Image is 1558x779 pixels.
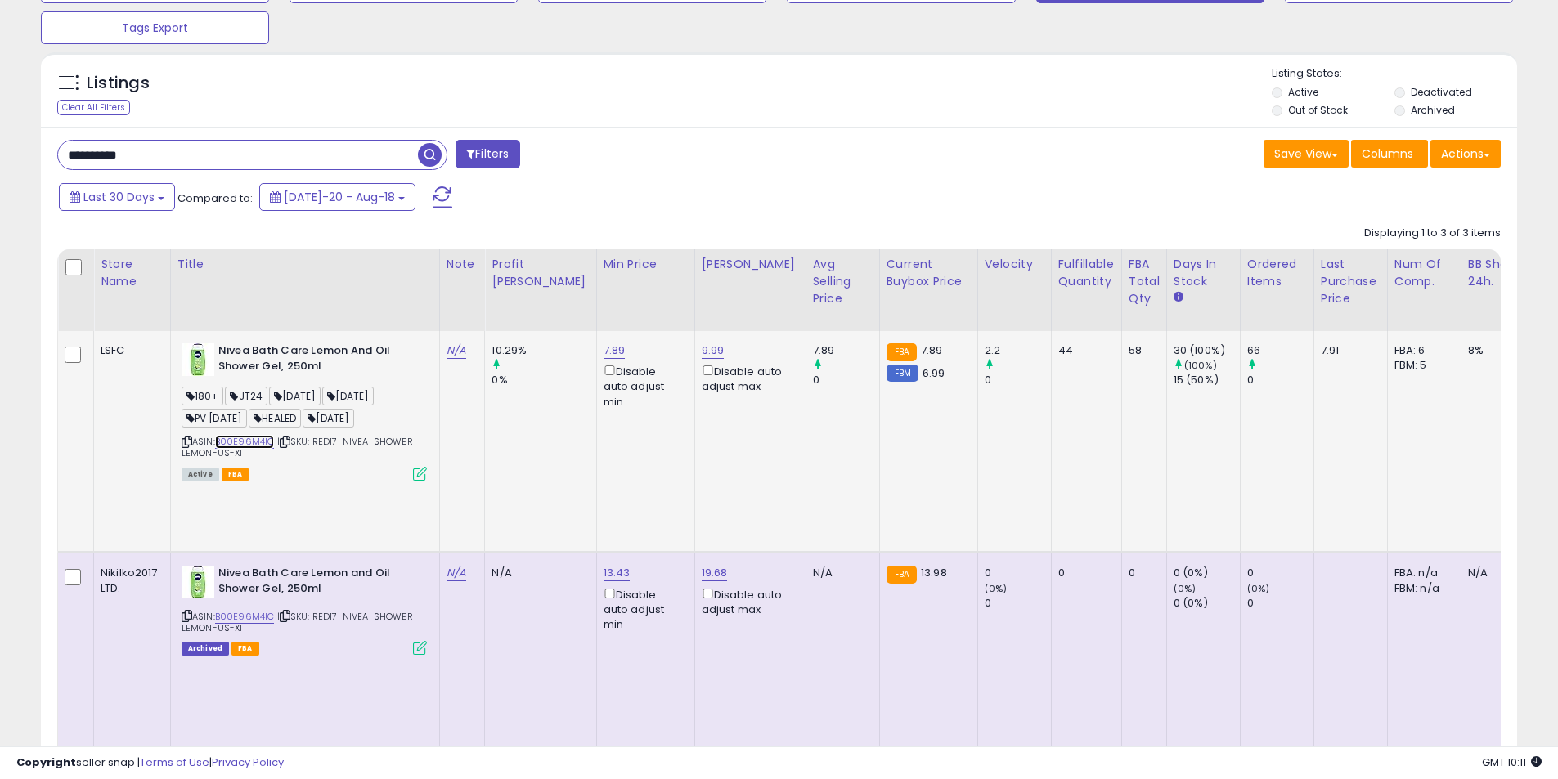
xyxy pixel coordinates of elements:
div: Num of Comp. [1394,256,1454,290]
button: [DATE]-20 - Aug-18 [259,183,415,211]
div: BB Share 24h. [1468,256,1528,290]
span: Compared to: [177,190,253,206]
a: B00E96M4IC [215,435,275,449]
span: Columns [1362,146,1413,162]
span: [DATE] [269,387,321,405]
div: 2.2 [985,343,1051,358]
div: Store Name [101,256,164,290]
span: | SKU: RED17-NIVEA-SHOWER-LEMON-US-X1 [182,610,418,634]
small: (0%) [1174,582,1197,595]
div: 10.29% [492,343,595,358]
div: ASIN: [182,566,427,653]
div: Ordered Items [1247,256,1307,290]
div: 0 [1058,566,1109,580]
a: 13.43 [604,565,631,581]
span: [DATE] [303,409,354,428]
div: Current Buybox Price [887,256,971,290]
div: N/A [1468,566,1522,580]
div: Displaying 1 to 3 of 3 items [1364,226,1501,241]
h5: Listings [87,72,150,95]
span: FBA [222,468,249,481]
img: 41cKqX0h+pL._SL40_.jpg [182,566,214,598]
a: N/A [447,565,466,581]
small: FBM [887,365,918,382]
p: Listing States: [1272,66,1517,82]
div: Profit [PERSON_NAME] [492,256,589,290]
div: Min Price [604,256,688,273]
span: Listings that have been deleted from Seller Central [182,642,229,656]
button: Filters [456,140,519,168]
div: FBM: n/a [1394,581,1448,596]
label: Out of Stock [1288,103,1348,117]
div: 0 (0%) [1174,596,1240,611]
div: N/A [813,566,867,580]
div: Nikilko2017 LTD. [101,566,158,595]
label: Archived [1411,103,1455,117]
div: FBM: 5 [1394,358,1448,373]
div: 0 [1129,566,1154,580]
div: Note [447,256,478,273]
div: 0% [492,373,595,387]
div: 44 [1058,343,1109,358]
div: Disable auto adjust min [604,585,682,633]
div: 0 [985,373,1051,387]
div: Days In Stock [1174,256,1233,290]
span: | SKU: RED17-NIVEA-SHOWER-LEMON-US-X1 [182,435,418,459]
div: 15 (50%) [1174,373,1240,387]
label: Deactivated [1411,85,1472,99]
div: Title [177,256,433,273]
small: FBA [887,343,917,361]
div: 0 [985,596,1051,611]
span: PV [DATE] [182,409,248,428]
small: Days In Stock. [1174,290,1183,305]
div: 0 [813,373,879,387]
div: 58 [1129,343,1154,358]
a: Terms of Use [140,754,209,770]
div: 7.91 [1321,343,1375,358]
a: N/A [447,342,466,359]
button: Columns [1351,140,1428,168]
div: Last Purchase Price [1321,256,1381,307]
small: FBA [887,566,917,584]
div: 0 [1247,596,1313,611]
div: 0 [1247,373,1313,387]
label: Active [1288,85,1318,99]
div: 66 [1247,343,1313,358]
b: Nivea Bath Care Lemon and Oil Shower Gel, 250ml [218,566,417,600]
span: 13.98 [921,565,947,580]
span: JT24 [225,387,267,405]
span: 2025-09-18 10:11 GMT [1482,754,1542,770]
button: Actions [1430,140,1501,168]
div: Disable auto adjust max [702,585,793,617]
span: FBA [231,642,259,656]
small: (0%) [985,582,1008,595]
span: 7.89 [921,342,943,358]
button: Tags Export [41,11,269,44]
a: B00E96M4IC [215,610,275,624]
div: seller snap | | [16,755,284,771]
div: Fulfillable Quantity [1058,256,1115,290]
div: FBA: 6 [1394,343,1448,358]
div: 0 [985,566,1051,580]
div: 8% [1468,343,1522,358]
button: Save View [1264,140,1349,168]
a: 9.99 [702,342,725,359]
a: 19.68 [702,565,728,581]
a: Privacy Policy [212,754,284,770]
div: 0 (0%) [1174,566,1240,580]
span: [DATE]-20 - Aug-18 [284,189,395,205]
span: Last 30 Days [83,189,155,205]
button: Last 30 Days [59,183,175,211]
div: Disable auto adjust max [702,362,793,394]
div: Avg Selling Price [813,256,873,307]
b: Nivea Bath Care Lemon And Oil Shower Gel, 250ml [218,343,417,378]
span: [DATE] [322,387,374,405]
span: HEALED [249,409,301,428]
span: 6.99 [923,365,945,381]
span: All listings currently available for purchase on Amazon [182,468,219,481]
div: FBA Total Qty [1129,256,1160,307]
div: LSFC [101,343,158,358]
div: N/A [492,566,583,580]
div: Velocity [985,256,1044,273]
small: (100%) [1184,359,1217,372]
